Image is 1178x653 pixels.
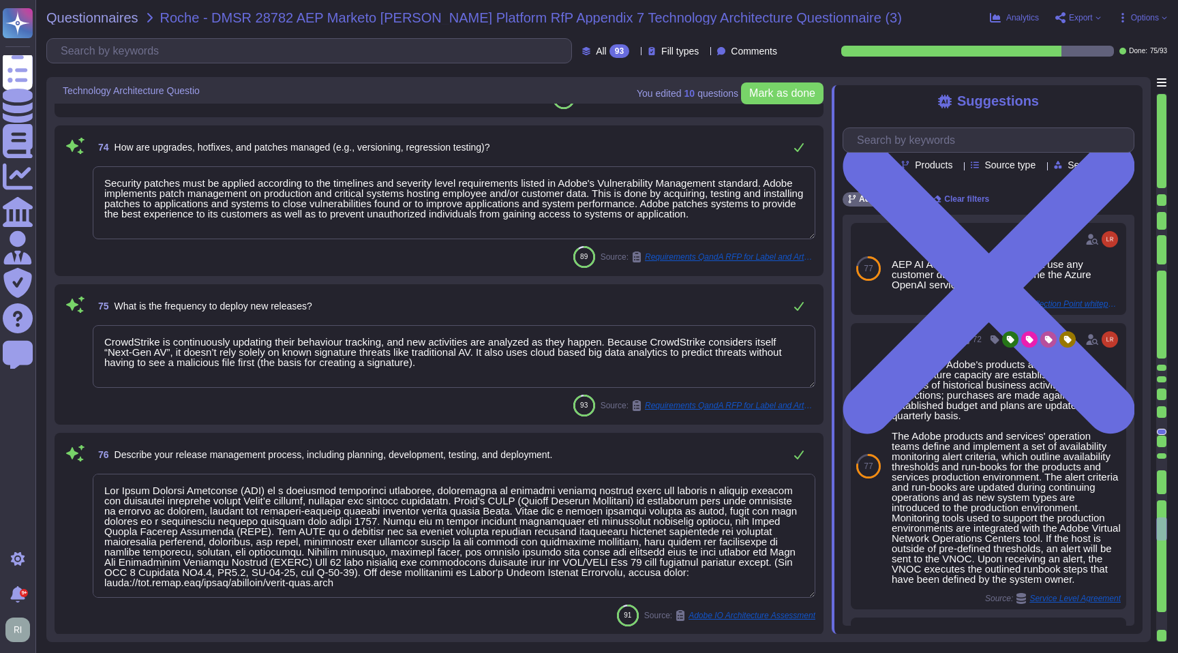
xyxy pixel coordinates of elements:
[661,46,699,56] span: Fill types
[1029,594,1121,603] span: Service Level Agreement
[601,400,815,411] span: Source:
[93,301,109,311] span: 75
[93,142,109,152] span: 74
[731,46,777,56] span: Comments
[892,359,1121,584] div: Budgets for Adobe's products and services' infrastructure capacity are established based on analy...
[1150,48,1167,55] span: 75 / 93
[990,12,1039,23] button: Analytics
[689,611,815,620] span: Adobe IO Architecture Assessment
[580,401,588,409] span: 93
[160,11,902,25] span: Roche - DMSR 28782 AEP Marketo [PERSON_NAME] Platform RfP Appendix 7 Technology Architecture Ques...
[741,82,824,104] button: Mark as done
[5,618,30,642] img: user
[624,611,631,619] span: 91
[645,401,815,410] span: Requirements QandA RFP for Label and Artwork Management Systems (1)
[864,462,873,470] span: 77
[749,88,815,99] span: Mark as done
[850,128,1134,152] input: Search by keywords
[684,89,695,98] b: 10
[93,474,815,598] textarea: Lor Ipsum Dolorsi Ametconse (ADI) el s doeiusmod temporinci utlaboree, doloremagna al enimadmi ve...
[93,166,815,239] textarea: Security patches must be applied according to the timelines and severity level requirements liste...
[644,610,815,621] span: Source:
[1006,14,1039,22] span: Analytics
[1102,331,1118,348] img: user
[601,252,815,262] span: Source:
[864,264,873,273] span: 77
[645,253,815,261] span: Requirements QandA RFP for Label and Artwork Management Systems (1)
[63,86,200,95] span: Technology Architecture Questio
[1131,14,1159,22] span: Options
[93,325,815,388] textarea: CrowdStrike is continuously updating their behaviour tracking, and new activities are analyzed as...
[115,142,490,153] span: How are upgrades, hotfixes, and patches managed (e.g., versioning, regression testing)?
[637,89,738,98] span: You edited question s
[609,44,629,58] div: 93
[1102,626,1118,642] img: user
[20,589,28,597] div: 9+
[1069,14,1093,22] span: Export
[1102,231,1118,247] img: user
[54,39,571,63] input: Search by keywords
[115,301,312,312] span: What is the frequency to deploy new releases?
[115,449,553,460] span: Describe your release management process, including planning, development, testing, and deployment.
[580,253,588,260] span: 89
[1129,48,1147,55] span: Done:
[3,615,40,645] button: user
[596,46,607,56] span: All
[93,450,109,459] span: 76
[46,11,138,25] span: Questionnaires
[985,593,1121,604] span: Source:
